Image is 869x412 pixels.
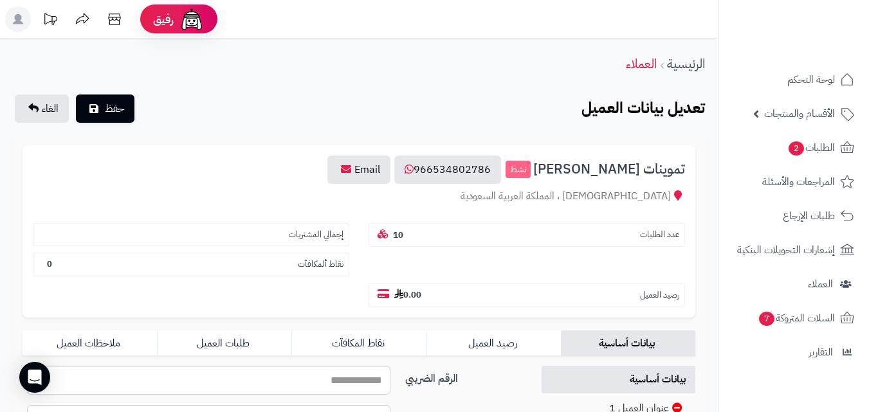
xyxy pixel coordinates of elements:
[19,362,50,393] div: Open Intercom Messenger
[157,330,291,356] a: طلبات العميل
[400,366,527,386] label: الرقم الضريبي
[789,141,804,156] span: 2
[533,162,685,177] span: تموينات [PERSON_NAME]
[758,309,835,327] span: السلات المتروكة
[33,189,685,204] div: [DEMOGRAPHIC_DATA] ، المملكة العربية السعودية
[393,229,403,241] b: 10
[726,132,861,163] a: الطلبات2
[76,94,134,123] button: حفظ
[327,156,390,184] a: Email
[394,156,501,184] a: 966534802786
[298,258,343,271] small: نقاط ألمكافآت
[726,64,861,95] a: لوحة التحكم
[783,207,835,225] span: طلبات الإرجاع
[787,71,835,89] span: لوحة التحكم
[787,139,835,157] span: الطلبات
[737,241,835,259] span: إشعارات التحويلات البنكية
[105,101,124,116] span: حفظ
[726,166,861,197] a: المراجعات والأسئلة
[506,161,531,179] small: نشط
[640,289,679,301] small: رصيد العميل
[759,312,774,326] span: 7
[542,366,695,393] a: بيانات أساسية
[726,269,861,300] a: العملاء
[726,337,861,368] a: التقارير
[34,6,66,35] a: تحديثات المنصة
[289,229,343,241] small: إجمالي المشتريات
[581,96,705,120] b: تعديل بيانات العميل
[426,330,561,356] a: رصيد العميل
[726,303,861,334] a: السلات المتروكة7
[153,12,174,27] span: رفيق
[726,201,861,231] a: طلبات الإرجاع
[47,258,52,270] b: 0
[561,330,695,356] a: بيانات أساسية
[640,229,679,241] small: عدد الطلبات
[726,235,861,265] a: إشعارات التحويلات البنكية
[42,101,59,116] span: الغاء
[291,330,426,356] a: نقاط المكافآت
[764,105,835,123] span: الأقسام والمنتجات
[394,289,421,301] b: 0.00
[808,275,833,293] span: العملاء
[667,54,705,73] a: الرئيسية
[23,330,157,356] a: ملاحظات العميل
[809,343,833,361] span: التقارير
[15,94,69,123] a: الغاء
[626,54,657,73] a: العملاء
[762,173,835,191] span: المراجعات والأسئلة
[179,6,205,32] img: ai-face.png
